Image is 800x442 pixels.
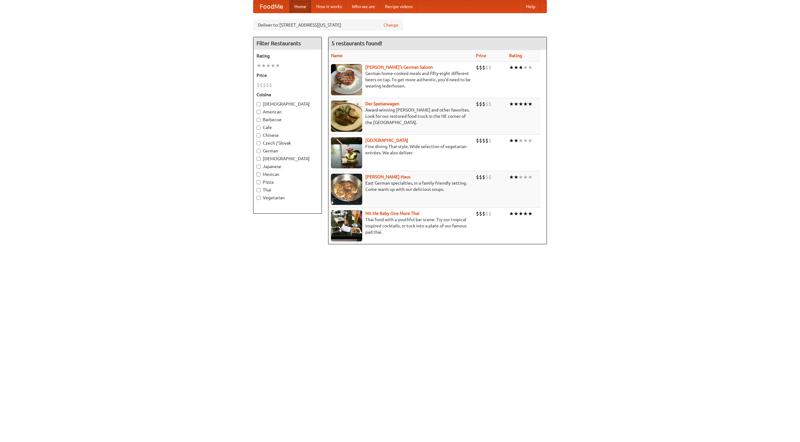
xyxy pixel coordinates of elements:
input: Thai [257,188,261,192]
img: esthers.jpg [331,64,362,95]
div: Deliver to: [STREET_ADDRESS][US_STATE] [253,19,403,31]
label: Thai [257,187,318,193]
li: $ [263,82,266,88]
li: $ [488,137,492,144]
li: ★ [518,64,523,71]
label: German [257,148,318,154]
ng-pluralize: 5 restaurants found! [332,40,382,46]
li: ★ [514,174,518,181]
li: $ [485,64,488,71]
a: Price [476,53,486,58]
label: Pizza [257,179,318,185]
input: Pizza [257,180,261,184]
a: Recipe videos [380,0,417,13]
li: ★ [518,174,523,181]
p: Fine dining Thai-style. Wide selection of vegetarian entrées. We also deliver. [331,143,471,156]
li: $ [479,101,482,107]
li: $ [488,64,492,71]
li: ★ [261,62,266,69]
li: ★ [518,210,523,217]
li: ★ [523,137,528,144]
label: Japanese [257,163,318,170]
li: ★ [509,137,514,144]
input: Vegetarian [257,196,261,200]
input: [DEMOGRAPHIC_DATA] [257,157,261,161]
li: ★ [509,210,514,217]
li: ★ [528,101,532,107]
a: How it works [311,0,347,13]
input: American [257,110,261,114]
li: ★ [518,137,523,144]
li: $ [485,210,488,217]
li: ★ [528,64,532,71]
a: Change [383,22,398,28]
input: Japanese [257,165,261,169]
p: Thai food with a youthful bar scene. Try our tropical inspired cocktails, or tuck into a plate of... [331,216,471,235]
li: $ [482,137,485,144]
li: $ [257,82,260,88]
li: $ [476,137,479,144]
h4: Filter Restaurants [253,37,322,50]
a: Rating [509,53,522,58]
input: German [257,149,261,153]
li: ★ [514,64,518,71]
label: Vegetarian [257,195,318,201]
a: [GEOGRAPHIC_DATA] [365,138,408,143]
input: Cafe [257,126,261,130]
li: $ [485,174,488,181]
img: kohlhaus.jpg [331,174,362,205]
input: Barbecue [257,118,261,122]
a: Hit Me Baby One More Thai [365,211,419,216]
p: German home-cooked meals and fifty-eight different beers on tap. To get more authentic, you'd nee... [331,70,471,89]
label: [DEMOGRAPHIC_DATA] [257,101,318,107]
li: ★ [528,137,532,144]
p: Award-winning [PERSON_NAME] and other favorites. Look for our restored food truck in the NE corne... [331,107,471,126]
li: $ [476,174,479,181]
li: $ [482,210,485,217]
li: ★ [523,210,528,217]
li: $ [479,137,482,144]
li: $ [482,64,485,71]
li: ★ [266,62,271,69]
li: ★ [275,62,280,69]
a: Home [289,0,311,13]
li: ★ [509,64,514,71]
label: Czech / Slovak [257,140,318,146]
label: [DEMOGRAPHIC_DATA] [257,156,318,162]
li: $ [485,101,488,107]
li: $ [488,101,492,107]
input: Czech / Slovak [257,141,261,145]
li: ★ [514,210,518,217]
li: ★ [514,101,518,107]
b: Der Speisewagen [365,101,399,106]
li: ★ [509,174,514,181]
li: ★ [257,62,261,69]
p: East German specialties, in a family-friendly setting. Come warm up with our delicious soups. [331,180,471,192]
img: babythai.jpg [331,210,362,241]
input: Mexican [257,172,261,176]
li: ★ [518,101,523,107]
label: Barbecue [257,117,318,123]
h5: Rating [257,53,318,59]
b: [PERSON_NAME] Haus [365,174,410,179]
li: ★ [509,101,514,107]
li: $ [479,64,482,71]
label: American [257,109,318,115]
a: [PERSON_NAME]'s German Saloon [365,65,433,70]
li: ★ [528,174,532,181]
li: ★ [271,62,275,69]
img: satay.jpg [331,137,362,168]
li: $ [488,174,492,181]
input: Chinese [257,133,261,137]
li: $ [485,137,488,144]
a: Help [521,0,540,13]
input: [DEMOGRAPHIC_DATA] [257,102,261,106]
li: ★ [523,174,528,181]
li: $ [488,210,492,217]
label: Mexican [257,171,318,177]
li: $ [482,174,485,181]
li: $ [479,174,482,181]
li: ★ [514,137,518,144]
img: speisewagen.jpg [331,101,362,132]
